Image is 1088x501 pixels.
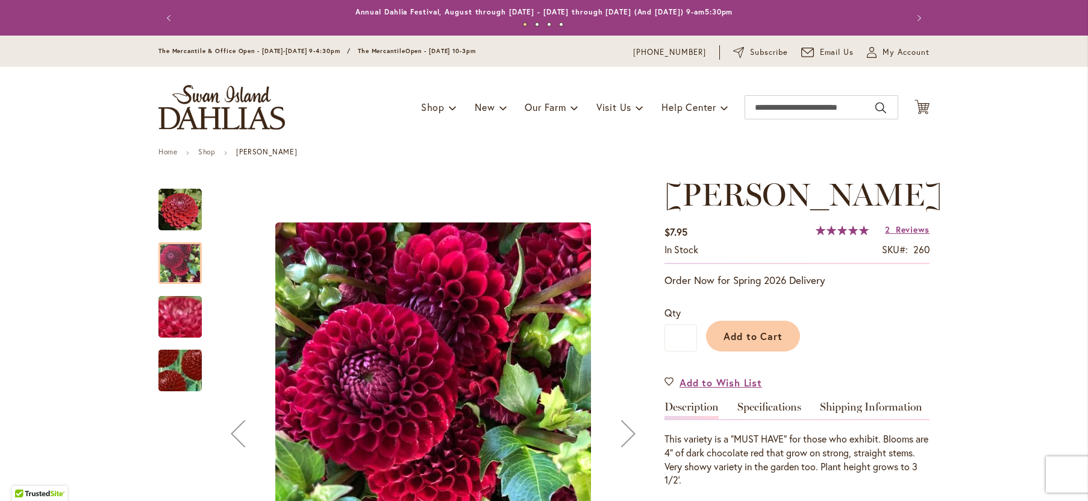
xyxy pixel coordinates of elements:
[158,338,202,391] div: CORNEL
[664,243,698,256] span: In stock
[523,22,527,27] button: 1 of 4
[661,101,716,113] span: Help Center
[596,101,631,113] span: Visit Us
[158,6,183,30] button: Previous
[885,224,890,235] span: 2
[664,402,930,487] div: Detailed Product Info
[9,458,43,492] iframe: Launch Accessibility Center
[158,147,177,156] a: Home
[820,46,854,58] span: Email Us
[158,85,285,130] a: store logo
[724,330,783,342] span: Add to Cart
[801,46,854,58] a: Email Us
[882,243,908,256] strong: SKU
[867,46,930,58] button: My Account
[885,224,930,235] a: 2 Reviews
[664,273,930,288] p: Order Now for Spring 2026 Delivery
[475,101,495,113] span: New
[138,329,222,412] img: CORNEL
[421,101,445,113] span: Shop
[820,402,922,419] a: Shipping Information
[525,101,566,113] span: Our Farm
[706,321,800,351] button: Add to Cart
[680,376,762,389] span: Add to Wish List
[664,402,719,419] a: Description
[137,285,224,350] img: CORNEL
[737,402,801,419] a: Specifications
[158,47,405,55] span: The Mercantile & Office Open - [DATE]-[DATE] 9-4:30pm / The Mercantile
[750,46,788,58] span: Subscribe
[355,7,733,16] a: Annual Dahlia Festival, August through [DATE] - [DATE] through [DATE] (And [DATE]) 9-am5:30pm
[158,177,214,230] div: CORNEL
[664,225,687,238] span: $7.95
[913,243,930,257] div: 260
[664,243,698,257] div: Availability
[236,147,297,156] strong: [PERSON_NAME]
[158,284,214,338] div: CORNEL
[664,432,930,487] div: This variety is a "MUST HAVE" for those who exhibit. Blooms are 4" of dark chocolate red that gro...
[633,46,706,58] a: [PHONE_NUMBER]
[664,175,942,213] span: [PERSON_NAME]
[896,224,930,235] span: Reviews
[816,225,869,235] div: 100%
[664,306,681,319] span: Qty
[664,376,762,389] a: Add to Wish List
[158,230,214,284] div: CORNEL
[535,22,539,27] button: 2 of 4
[547,22,551,27] button: 3 of 4
[733,46,788,58] a: Subscribe
[905,6,930,30] button: Next
[405,47,476,55] span: Open - [DATE] 10-3pm
[158,188,202,232] img: CORNEL
[883,46,930,58] span: My Account
[198,147,215,156] a: Shop
[559,22,563,27] button: 4 of 4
